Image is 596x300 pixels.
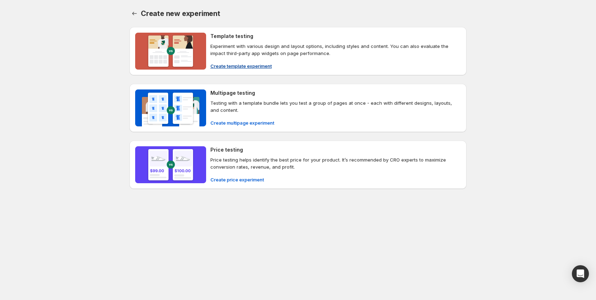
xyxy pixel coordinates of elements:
[210,62,272,70] span: Create template experiment
[135,33,206,70] img: Template testing
[135,89,206,126] img: Multipage testing
[210,89,255,97] h4: Multipage testing
[206,174,268,185] button: Create price experiment
[135,146,206,183] img: Price testing
[210,119,274,126] span: Create multipage experiment
[206,117,278,129] button: Create multipage experiment
[210,156,461,170] p: Price testing helps identify the best price for your product. It’s recommended by CRO experts to ...
[572,265,589,282] div: Open Intercom Messenger
[210,176,264,183] span: Create price experiment
[210,99,461,114] p: Testing with a template bundle lets you test a group of pages at once - each with different desig...
[206,60,276,72] button: Create template experiment
[210,43,461,57] p: Experiment with various design and layout options, including styles and content. You can also eva...
[129,9,139,18] button: Back
[210,33,253,40] h4: Template testing
[210,146,243,153] h4: Price testing
[141,9,220,18] span: Create new experiment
